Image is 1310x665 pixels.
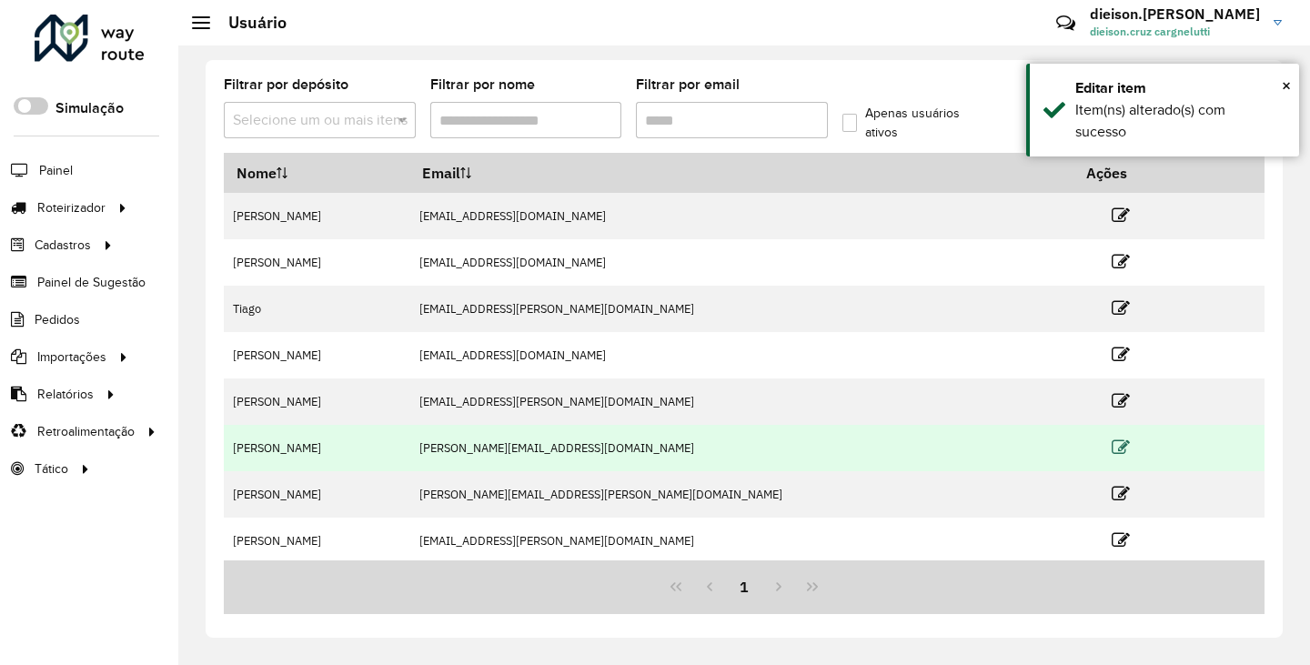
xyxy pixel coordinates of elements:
[37,273,146,292] span: Painel de Sugestão
[1112,481,1130,506] a: Editar
[1112,203,1130,227] a: Editar
[55,97,124,119] label: Simulação
[35,236,91,255] span: Cadastros
[224,425,409,471] td: [PERSON_NAME]
[636,74,740,96] label: Filtrar por email
[224,332,409,378] td: [PERSON_NAME]
[1112,342,1130,367] a: Editar
[1282,76,1291,96] span: ×
[409,471,1073,518] td: [PERSON_NAME][EMAIL_ADDRESS][PERSON_NAME][DOMAIN_NAME]
[39,161,73,180] span: Painel
[37,385,94,404] span: Relatórios
[1112,296,1130,320] a: Editar
[37,422,135,441] span: Retroalimentação
[35,310,80,329] span: Pedidos
[1090,5,1260,23] h3: dieison.[PERSON_NAME]
[1075,77,1285,99] div: Editar item
[1282,72,1291,99] button: Close
[1112,388,1130,413] a: Editar
[409,154,1073,193] th: Email
[430,74,535,96] label: Filtrar por nome
[409,425,1073,471] td: [PERSON_NAME][EMAIL_ADDRESS][DOMAIN_NAME]
[224,239,409,286] td: [PERSON_NAME]
[224,286,409,332] td: Tiago
[842,104,970,142] label: Apenas usuários ativos
[409,378,1073,425] td: [EMAIL_ADDRESS][PERSON_NAME][DOMAIN_NAME]
[409,518,1073,564] td: [EMAIL_ADDRESS][PERSON_NAME][DOMAIN_NAME]
[224,154,409,193] th: Nome
[224,518,409,564] td: [PERSON_NAME]
[35,459,68,479] span: Tático
[224,193,409,239] td: [PERSON_NAME]
[1112,435,1130,459] a: Editar
[727,569,761,604] button: 1
[409,193,1073,239] td: [EMAIL_ADDRESS][DOMAIN_NAME]
[224,471,409,518] td: [PERSON_NAME]
[37,198,106,217] span: Roteirizador
[1073,154,1183,192] th: Ações
[409,239,1073,286] td: [EMAIL_ADDRESS][DOMAIN_NAME]
[210,13,287,33] h2: Usuário
[1090,24,1260,40] span: dieison.cruz cargnelutti
[1046,4,1085,43] a: Contato Rápido
[1112,249,1130,274] a: Editar
[37,348,106,367] span: Importações
[409,332,1073,378] td: [EMAIL_ADDRESS][DOMAIN_NAME]
[1075,99,1285,143] div: Item(ns) alterado(s) com sucesso
[409,286,1073,332] td: [EMAIL_ADDRESS][PERSON_NAME][DOMAIN_NAME]
[1112,528,1130,552] a: Editar
[224,378,409,425] td: [PERSON_NAME]
[224,74,348,96] label: Filtrar por depósito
